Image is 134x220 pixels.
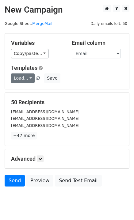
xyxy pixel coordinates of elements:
[11,109,79,114] small: [EMAIL_ADDRESS][DOMAIN_NAME]
[11,40,63,46] h5: Variables
[88,21,129,26] a: Daily emails left: 50
[88,20,129,27] span: Daily emails left: 50
[26,175,53,187] a: Preview
[44,73,60,83] button: Save
[11,116,79,121] small: [EMAIL_ADDRESS][DOMAIN_NAME]
[32,21,52,26] a: MergeMail
[103,191,134,220] iframe: Chat Widget
[11,155,123,162] h5: Advanced
[11,99,123,106] h5: 50 Recipients
[5,21,52,26] small: Google Sheet:
[11,49,48,58] a: Copy/paste...
[5,5,129,15] h2: New Campaign
[11,65,37,71] a: Templates
[5,175,25,187] a: Send
[72,40,123,46] h5: Email column
[11,73,35,83] a: Load...
[11,132,37,139] a: +47 more
[55,175,101,187] a: Send Test Email
[11,123,79,128] small: [EMAIL_ADDRESS][DOMAIN_NAME]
